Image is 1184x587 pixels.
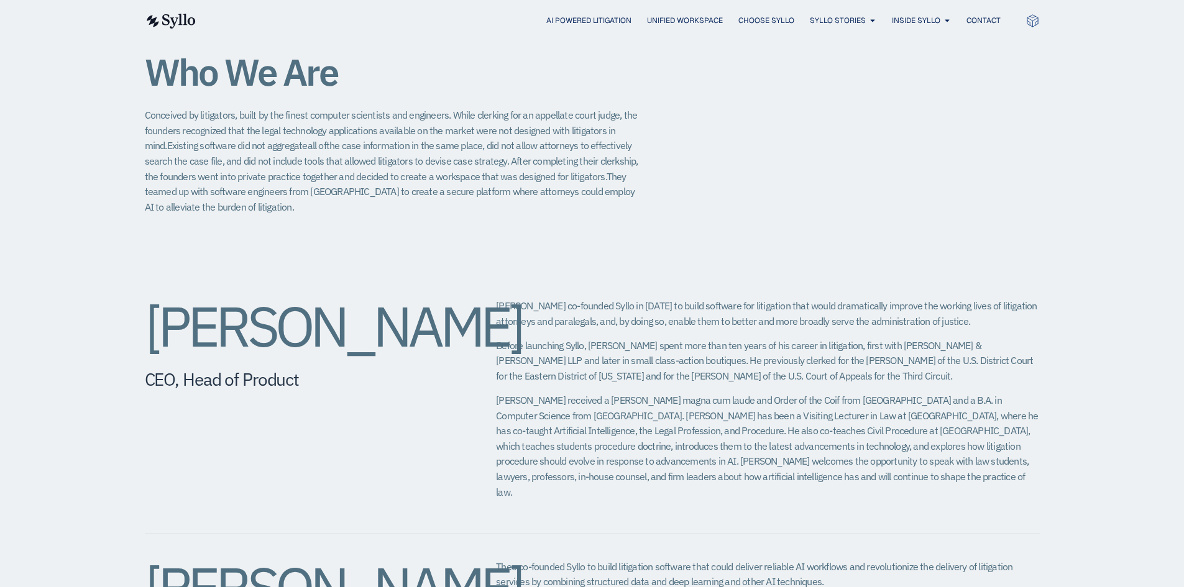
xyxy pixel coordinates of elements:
[892,15,940,26] a: Inside Syllo
[145,14,196,29] img: syllo
[738,15,794,26] a: Choose Syllo
[145,52,642,93] h1: Who We Are
[308,139,326,152] span: all of
[145,170,635,213] span: They teamed up with software engineers from [GEOGRAPHIC_DATA] to create a secure platform where a...
[966,15,1001,26] a: Contact
[145,155,638,183] span: After completing their clerkship, the founders went into private practice together and decided to...
[167,139,308,152] span: Existing software did not aggregate
[221,15,1001,27] div: Menu Toggle
[546,15,631,26] a: AI Powered Litigation
[145,139,632,167] span: the case information in the same place, did not allow attorneys to effectively search the case fi...
[647,15,723,26] a: Unified Workspace
[221,15,1001,27] nav: Menu
[810,15,866,26] a: Syllo Stories
[496,298,1039,329] p: [PERSON_NAME] co-founded Syllo in [DATE] to build software for litigation that would dramatically...
[145,369,447,390] h5: CEO, Head of Product
[496,393,1039,499] p: [PERSON_NAME] received a [PERSON_NAME] magna cum laude and Order of the Coif from [GEOGRAPHIC_DAT...
[145,109,638,152] span: Conceived by litigators, built by the finest computer scientists and engineers. While clerking fo...
[496,338,1039,384] p: Before launching Syllo, [PERSON_NAME] spent more than ten years of his career in litigation, firs...
[145,298,447,354] h2: [PERSON_NAME]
